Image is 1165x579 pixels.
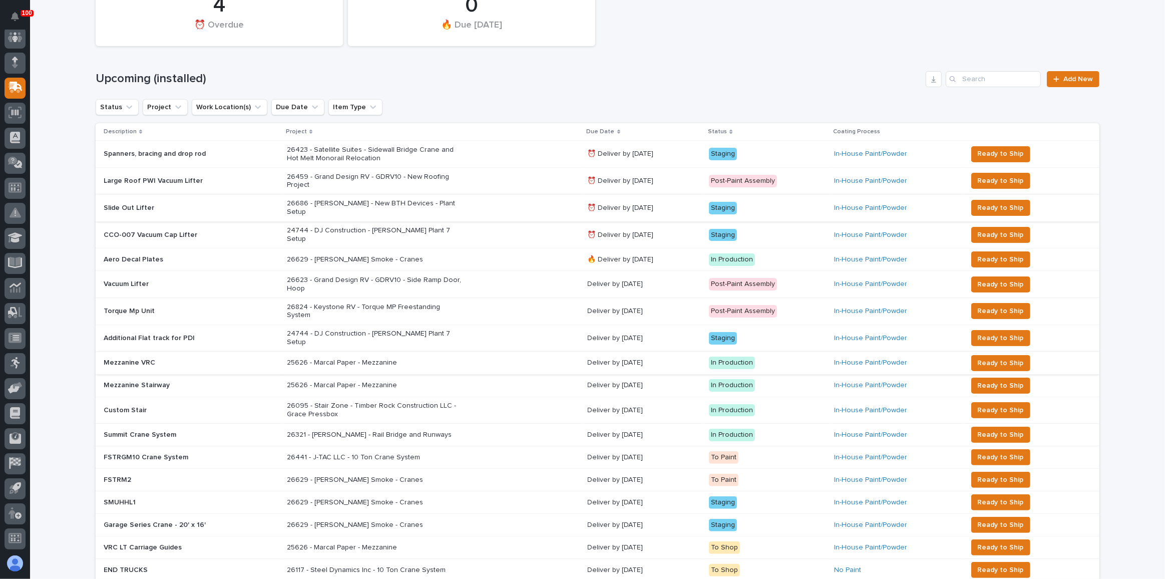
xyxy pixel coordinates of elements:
[971,251,1030,267] button: Ready to Ship
[96,397,1099,424] tr: Custom StairCustom Stair 26095 - Stair Zone - Timber Rock Construction LLC - Grace PressboxDelive...
[287,173,462,190] p: 26459 - Grand Design RV - GDRV10 - New Roofing Project
[22,10,32,17] p: 100
[971,173,1030,189] button: Ready to Ship
[104,541,184,552] p: VRC LT Carriage Guides
[287,402,462,419] p: 26095 - Stair Zone - Timber Rock Construction LLC - Grace Pressbox
[96,469,1099,491] tr: FSTRM2FSTRM2 26629 - [PERSON_NAME] Smoke - CranesDeliver by [DATE]To PaintIn-House Paint/Powder R...
[978,278,1024,291] span: Ready to Ship
[971,146,1030,162] button: Ready to Ship
[104,126,137,137] p: Description
[709,202,737,214] div: Staging
[978,229,1024,241] span: Ready to Ship
[709,229,737,241] div: Staging
[96,352,1099,374] tr: Mezzanine VRCMezzanine VRC 25626 - Marcal Paper - MezzanineDeliver by [DATE]In ProductionIn-House...
[588,150,701,158] p: ⏰ Deliver by [DATE]
[96,491,1099,514] tr: SMUHHL1SMUHHL1 26629 - [PERSON_NAME] Smoke - CranesDeliver by [DATE]StagingIn-House Paint/Powder ...
[588,521,701,529] p: Deliver by [DATE]
[96,298,1099,325] tr: Torque Mp UnitTorque Mp Unit 26824 - Keystone RV - Torque MP Freestanding SystemDeliver by [DATE]...
[287,199,462,216] p: 26686 - [PERSON_NAME] - New BTH Devices - Plant Setup
[588,255,701,264] p: 🔥 Deliver by [DATE]
[587,126,615,137] p: Due Date
[971,355,1030,371] button: Ready to Ship
[834,307,907,316] a: In-House Paint/Powder
[709,175,777,187] div: Post-Paint Assembly
[5,553,26,574] button: users-avatar
[287,543,462,552] p: 25626 - Marcal Paper - Mezzanine
[588,381,701,390] p: Deliver by [DATE]
[971,427,1030,443] button: Ready to Ship
[104,451,190,462] p: FSTRGM10 Crane System
[834,453,907,462] a: In-House Paint/Powder
[709,404,755,417] div: In Production
[287,498,462,507] p: 26629 - [PERSON_NAME] Smoke - Cranes
[709,253,755,266] div: In Production
[834,431,907,439] a: In-House Paint/Powder
[978,474,1024,486] span: Ready to Ship
[709,379,755,392] div: In Production
[1063,76,1093,83] span: Add New
[834,204,907,212] a: In-House Paint/Powder
[978,429,1024,441] span: Ready to Ship
[96,325,1099,352] tr: Additional Flat track for PDIAdditional Flat track for PDI 24744 - DJ Construction - [PERSON_NAME...
[96,72,922,86] h1: Upcoming (installed)
[978,332,1024,344] span: Ready to Ship
[365,19,578,40] div: 🔥 Due [DATE]
[971,494,1030,510] button: Ready to Ship
[971,402,1030,418] button: Ready to Ship
[978,564,1024,576] span: Ready to Ship
[588,476,701,484] p: Deliver by [DATE]
[834,381,907,390] a: In-House Paint/Powder
[971,517,1030,533] button: Ready to Ship
[834,476,907,484] a: In-House Paint/Powder
[96,167,1099,194] tr: Large Roof PWI Vacuum LifterLarge Roof PWI Vacuum Lifter 26459 - Grand Design RV - GDRV10 - New R...
[978,253,1024,265] span: Ready to Ship
[96,99,139,115] button: Status
[971,449,1030,465] button: Ready to Ship
[96,424,1099,446] tr: Summit Crane SystemSummit Crane System 26321 - [PERSON_NAME] - Rail Bridge and RunwaysDeliver by ...
[946,71,1041,87] input: Search
[96,194,1099,221] tr: Slide Out LifterSlide Out Lifter 26686 - [PERSON_NAME] - New BTH Devices - Plant Setup⏰ Deliver b...
[96,141,1099,168] tr: Spanners, bracing and drop rodSpanners, bracing and drop rod 26423 - Satellite Suites - Sidewall ...
[286,126,307,137] p: Project
[287,330,462,347] p: 24744 - DJ Construction - [PERSON_NAME] Plant 7 Setup
[96,514,1099,536] tr: Garage Series Crane - 20' x 16'Garage Series Crane - 20' x 16' 26629 - [PERSON_NAME] Smoke - Cran...
[709,332,737,345] div: Staging
[104,429,178,439] p: Summit Crane System
[834,150,907,158] a: In-House Paint/Powder
[588,359,701,367] p: Deliver by [DATE]
[588,307,701,316] p: Deliver by [DATE]
[104,305,157,316] p: Torque Mp Unit
[978,202,1024,214] span: Ready to Ship
[588,204,701,212] p: ⏰ Deliver by [DATE]
[834,566,861,574] a: No Paint
[588,231,701,239] p: ⏰ Deliver by [DATE]
[978,175,1024,187] span: Ready to Ship
[113,19,326,40] div: ⏰ Overdue
[971,227,1030,243] button: Ready to Ship
[287,146,462,163] p: 26423 - Satellite Suites - Sidewall Bridge Crane and Hot Melt Monorail Relocation
[104,357,157,367] p: Mezzanine VRC
[834,231,907,239] a: In-House Paint/Powder
[978,148,1024,160] span: Ready to Ship
[287,431,462,439] p: 26321 - [PERSON_NAME] - Rail Bridge and Runways
[834,498,907,507] a: In-House Paint/Powder
[588,498,701,507] p: Deliver by [DATE]
[104,564,150,574] p: END TRUCKS
[709,541,740,554] div: To Shop
[834,255,907,264] a: In-House Paint/Powder
[971,330,1030,346] button: Ready to Ship
[588,406,701,415] p: Deliver by [DATE]
[588,177,701,185] p: ⏰ Deliver by [DATE]
[104,229,199,239] p: CCO-007 Vacuum Cap Lifter
[834,406,907,415] a: In-House Paint/Powder
[834,177,907,185] a: In-House Paint/Powder
[709,305,777,318] div: Post-Paint Assembly
[978,451,1024,463] span: Ready to Ship
[709,496,737,509] div: Staging
[978,404,1024,416] span: Ready to Ship
[104,474,133,484] p: FSTRM2
[104,404,149,415] p: Custom Stair
[104,148,208,158] p: Spanners, bracing and drop rod
[971,303,1030,319] button: Ready to Ship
